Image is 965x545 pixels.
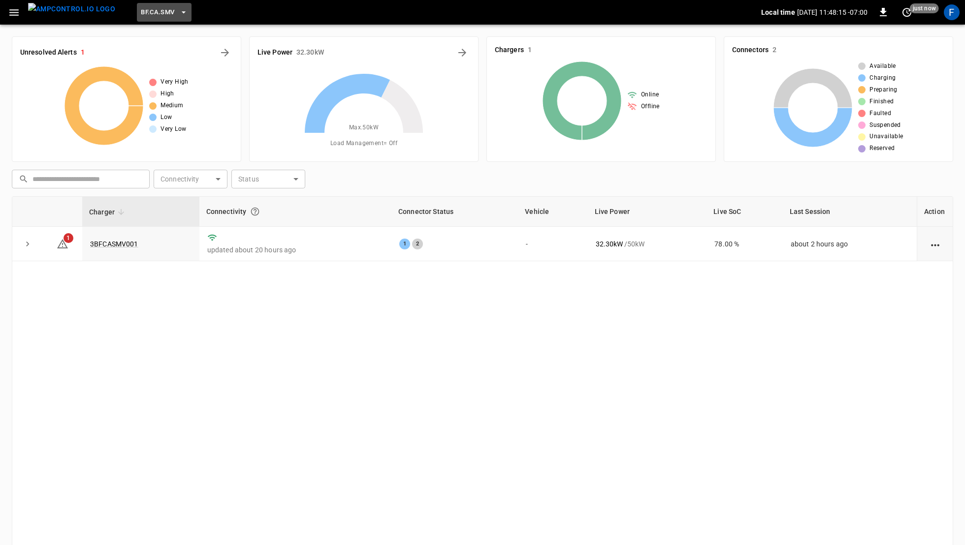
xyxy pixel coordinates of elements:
[518,197,587,227] th: Vehicle
[869,121,901,130] span: Suspended
[869,109,891,119] span: Faulted
[20,47,77,58] h6: Unresolved Alerts
[330,139,397,149] span: Load Management = Off
[57,239,68,247] a: 1
[869,97,894,107] span: Finished
[797,7,868,17] p: [DATE] 11:48:15 -07:00
[588,197,707,227] th: Live Power
[161,113,172,122] span: Low
[917,197,953,227] th: Action
[161,77,189,87] span: Very High
[64,233,73,243] span: 1
[257,47,292,58] h6: Live Power
[90,240,138,248] a: 3BFCASMV001
[412,239,423,249] div: 2
[869,132,903,142] span: Unavailable
[596,239,699,249] div: / 50 kW
[137,3,191,22] button: BF.CA.SMV
[399,239,410,249] div: 1
[391,197,518,227] th: Connector Status
[207,245,384,255] p: updated about 20 hours ago
[783,197,917,227] th: Last Session
[217,45,233,61] button: All Alerts
[20,237,35,251] button: expand row
[869,61,896,71] span: Available
[89,206,128,218] span: Charger
[732,45,769,56] h6: Connectors
[783,227,917,261] td: about 2 hours ago
[869,144,895,153] span: Reserved
[349,123,379,133] span: Max. 50 kW
[899,4,915,20] button: set refresh interval
[161,101,183,111] span: Medium
[707,227,782,261] td: 78.00 %
[761,7,795,17] p: Local time
[869,85,898,95] span: Preparing
[296,47,324,58] h6: 32.30 kW
[454,45,470,61] button: Energy Overview
[772,45,776,56] h6: 2
[596,239,623,249] p: 32.30 kW
[944,4,960,20] div: profile-icon
[518,227,587,261] td: -
[869,73,896,83] span: Charging
[28,3,115,15] img: ampcontrol.io logo
[910,3,939,13] span: just now
[641,102,660,112] span: Offline
[929,239,941,249] div: action cell options
[707,197,782,227] th: Live SoC
[246,203,264,220] button: Connection between the charger and our software.
[641,90,659,100] span: Online
[161,89,174,99] span: High
[141,7,174,18] span: BF.CA.SMV
[81,47,85,58] h6: 1
[528,45,532,56] h6: 1
[206,203,385,220] div: Connectivity
[161,124,186,134] span: Very Low
[495,45,524,56] h6: Chargers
